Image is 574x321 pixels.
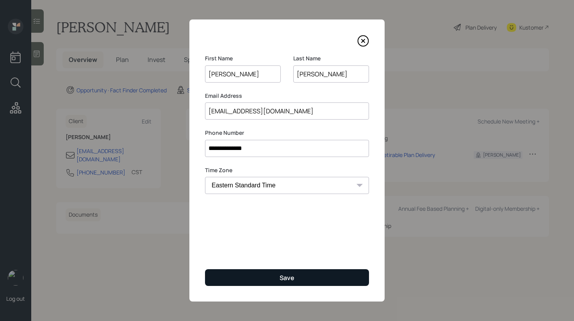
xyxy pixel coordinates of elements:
[205,92,369,100] label: Email Address
[205,129,369,137] label: Phone Number
[205,269,369,286] button: Save
[205,166,369,174] label: Time Zone
[293,55,369,62] label: Last Name
[280,273,294,282] div: Save
[205,55,281,62] label: First Name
